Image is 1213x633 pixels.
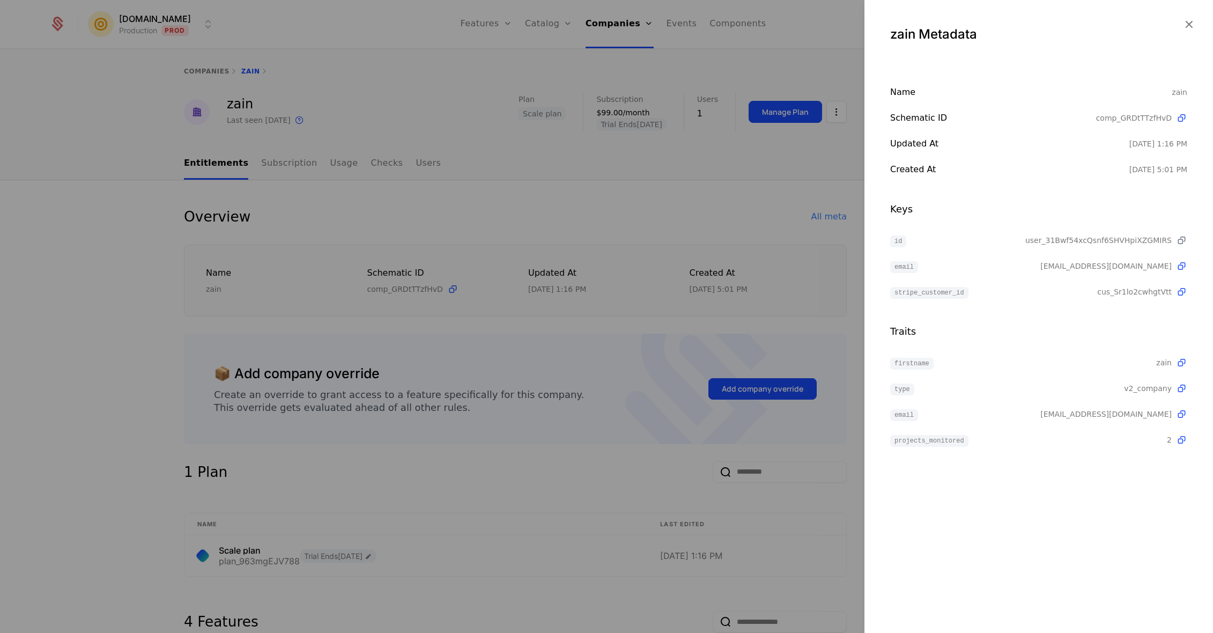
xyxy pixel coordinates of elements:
[1156,357,1172,368] span: zain
[890,112,1096,124] div: Schematic ID
[1096,113,1172,123] span: comp_GRDtTTzfHvD
[1129,164,1187,175] div: 8/12/25, 5:01 PM
[890,137,1129,150] div: Updated at
[890,235,906,247] span: id
[890,163,1129,176] div: Created at
[1124,383,1172,394] span: v2_company
[1040,261,1172,271] span: [EMAIL_ADDRESS][DOMAIN_NAME]
[890,86,1172,99] div: Name
[1025,235,1172,246] span: user_31Bwf54xcQsnf6SHVHpiXZGMIRS
[1172,86,1187,99] div: zain
[890,261,918,273] span: email
[890,202,1187,217] div: Keys
[890,324,1187,339] div: Traits
[1129,138,1187,149] div: 8/17/25, 1:16 PM
[890,358,934,370] span: firstname
[890,287,968,299] span: stripe_customer_id
[890,26,1187,43] div: zain Metadata
[890,384,914,395] span: type
[1097,286,1172,297] span: cus_Sr1lo2cwhgtVtt
[1040,409,1172,419] span: zainimranb@gmail.com
[890,435,968,447] span: projects_monitored
[890,409,918,421] span: email
[1167,435,1172,445] span: 2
